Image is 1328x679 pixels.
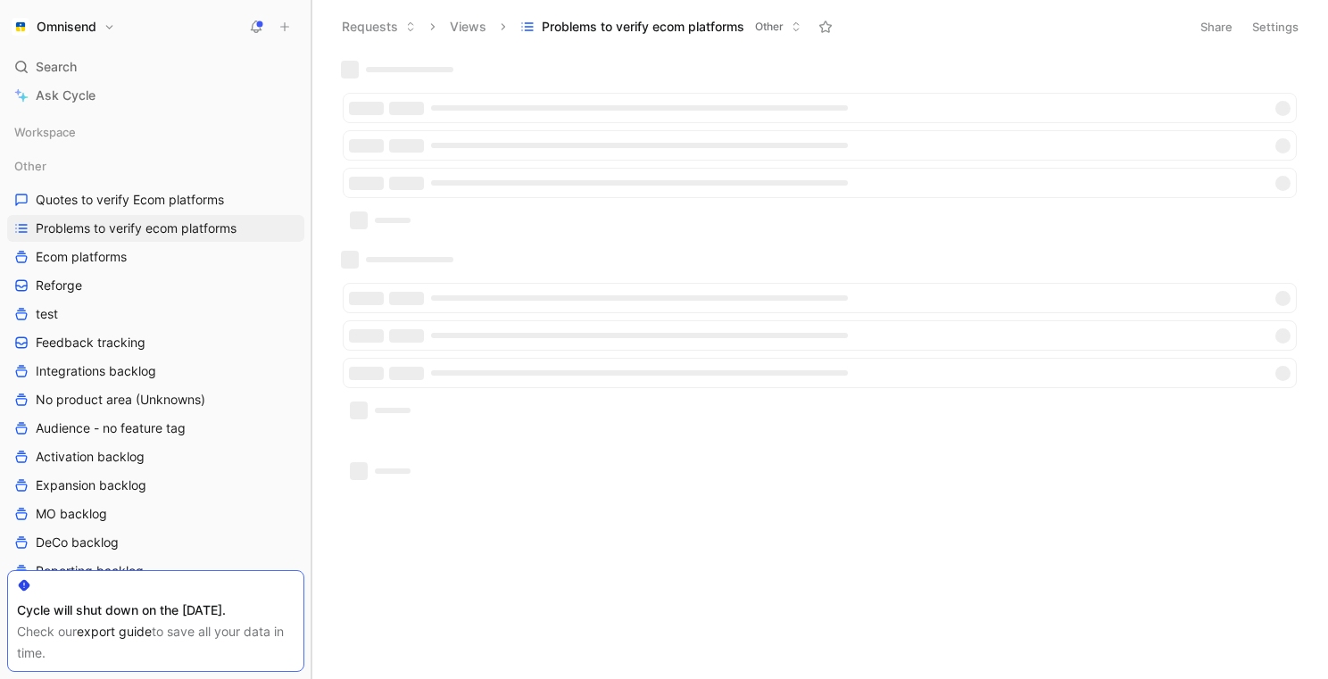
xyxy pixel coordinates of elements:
div: OtherQuotes to verify Ecom platformsProblems to verify ecom platformsEcom platformsReforgetestFee... [7,153,304,670]
button: OmnisendOmnisend [7,14,120,39]
a: Problems to verify ecom platforms [7,215,304,242]
button: Share [1192,14,1241,39]
span: Ask Cycle [36,85,95,106]
span: Activation backlog [36,448,145,466]
span: Problems to verify ecom platforms [542,18,744,36]
a: Integrations backlog [7,358,304,385]
div: Other [7,153,304,179]
img: Omnisend [12,18,29,36]
div: Workspace [7,119,304,145]
span: Other [14,157,46,175]
span: Integrations backlog [36,362,156,380]
a: Ecom platforms [7,244,304,270]
a: MO backlog [7,501,304,527]
a: Reforge [7,272,304,299]
button: Requests [334,13,424,40]
a: export guide [77,624,152,639]
span: Workspace [14,123,76,141]
span: DeCo backlog [36,534,119,551]
a: Reporting backlog [7,558,304,584]
span: Quotes to verify Ecom platforms [36,191,224,209]
span: test [36,305,58,323]
button: Settings [1244,14,1307,39]
div: Check our to save all your data in time. [17,621,295,664]
a: test [7,301,304,327]
a: Activation backlog [7,443,304,470]
h1: Omnisend [37,19,96,35]
span: Other [755,18,784,36]
span: Reforge [36,277,82,294]
span: Feedback tracking [36,334,145,352]
span: Audience - no feature tag [36,419,186,437]
a: No product area (Unknowns) [7,386,304,413]
div: Search [7,54,304,80]
div: Cycle will shut down on the [DATE]. [17,600,295,621]
span: Search [36,56,77,78]
a: Audience - no feature tag [7,415,304,442]
span: MO backlog [36,505,107,523]
button: Problems to verify ecom platformsOther [512,13,809,40]
span: No product area (Unknowns) [36,391,205,409]
a: DeCo backlog [7,529,304,556]
a: Ask Cycle [7,82,304,109]
a: Quotes to verify Ecom platforms [7,186,304,213]
a: Expansion backlog [7,472,304,499]
span: Ecom platforms [36,248,127,266]
span: Reporting backlog [36,562,144,580]
span: Problems to verify ecom platforms [36,219,237,237]
button: Views [442,13,494,40]
span: Expansion backlog [36,476,146,494]
a: Feedback tracking [7,329,304,356]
